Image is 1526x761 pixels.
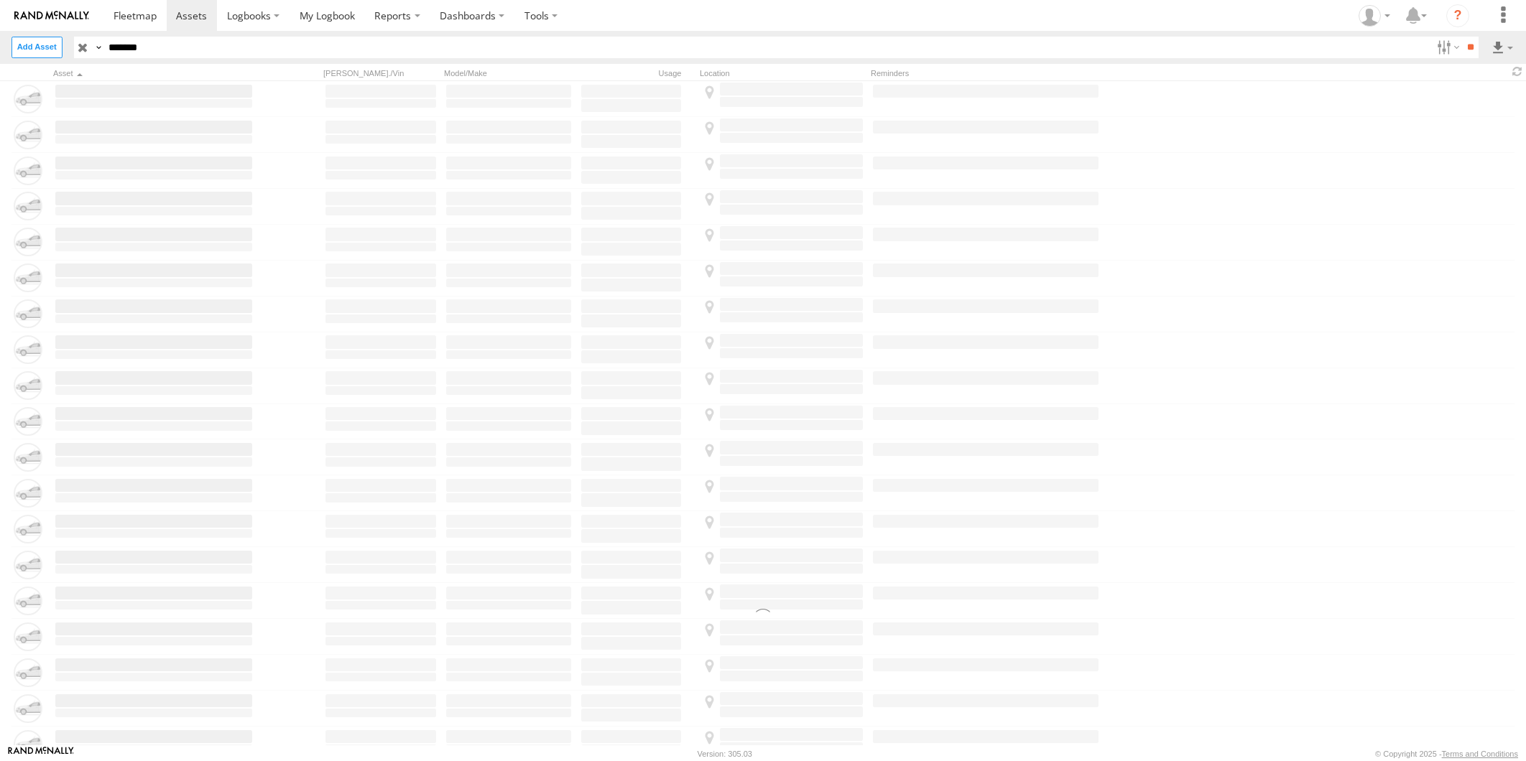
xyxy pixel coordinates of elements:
[1375,750,1518,758] div: © Copyright 2025 -
[698,750,752,758] div: Version: 305.03
[53,68,254,78] div: Click to Sort
[1354,5,1395,27] div: Zarni Lwin
[323,68,438,78] div: [PERSON_NAME]./Vin
[1490,37,1515,57] label: Export results as...
[11,37,63,57] label: Create New Asset
[1446,4,1469,27] i: ?
[92,37,103,57] label: Search Query
[871,68,1101,78] div: Reminders
[14,11,89,21] img: rand-logo.svg
[1431,37,1462,57] label: Search Filter Options
[579,68,694,78] div: Usage
[444,68,573,78] div: Model/Make
[700,68,865,78] div: Location
[1509,65,1526,79] span: Refresh
[1442,750,1518,758] a: Terms and Conditions
[8,747,74,761] a: Visit our Website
